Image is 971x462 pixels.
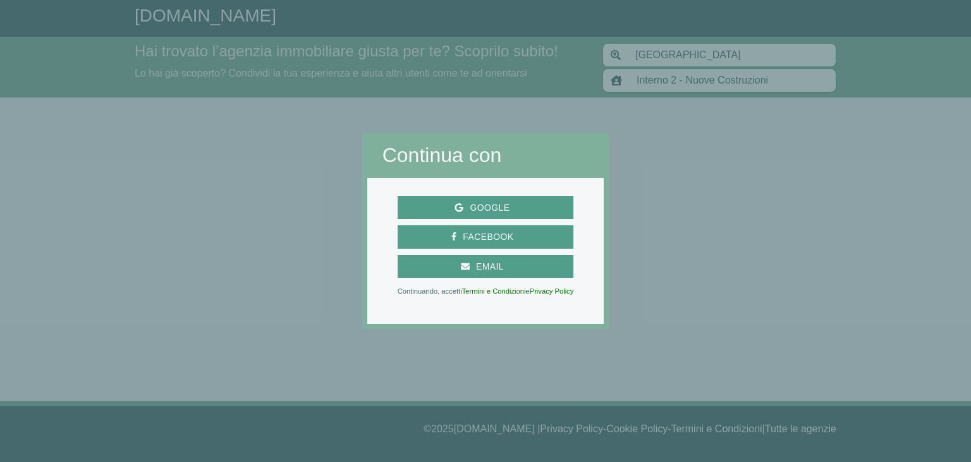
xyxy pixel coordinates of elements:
[456,229,520,245] span: Facebook
[530,287,574,295] a: Privacy Policy
[398,288,574,294] p: Continuando, accetti e
[463,200,516,216] span: Google
[398,255,574,278] button: Email
[382,143,589,167] h2: Continua con
[398,225,574,249] button: Facebook
[470,259,510,275] span: Email
[398,196,574,220] button: Google
[462,287,526,295] a: Termini e Condizioni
